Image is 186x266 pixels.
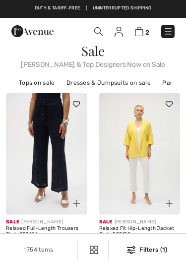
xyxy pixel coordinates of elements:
[11,27,54,35] a: 1ère Avenue
[62,76,156,89] a: Dresses & Jumpsuits on sale
[135,26,149,37] a: 2
[166,200,173,207] img: plus_v2.svg
[6,57,180,68] span: [PERSON_NAME] & Top Designers Now on Sale
[94,27,103,36] img: Search
[6,218,87,226] div: [PERSON_NAME]
[14,76,60,89] a: Tops on sale
[99,226,181,237] div: Relaxed Fit Hip-Length Jacket Style 252150
[145,29,149,36] span: 2
[73,200,80,207] img: plus_v2.svg
[115,245,180,254] div: Filters (1)
[6,219,19,225] span: Sale
[135,27,143,36] img: Shopping Bag
[166,101,173,107] img: heart_black_full.svg
[24,246,37,253] span: 1754
[73,101,80,107] img: heart_black_full.svg
[81,42,104,59] span: Sale
[115,27,123,37] img: My Info
[163,26,173,36] img: Menu
[99,219,113,225] span: Sale
[6,226,87,237] div: Relaxed Full-Length Trousers Style 252184
[11,25,54,37] img: 1ère Avenue
[90,246,98,254] img: Filters
[99,93,181,214] img: Relaxed Fit Hip-Length Jacket Style 252150. Citrus
[6,93,87,214] img: Relaxed Full-Length Trousers Style 252184. Midnight Blue
[99,218,181,226] div: [PERSON_NAME]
